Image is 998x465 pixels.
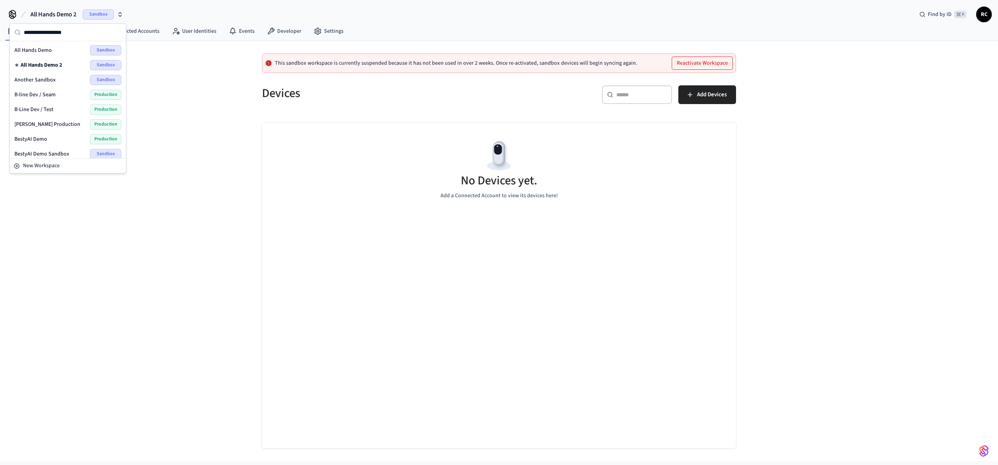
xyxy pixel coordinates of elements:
span: Sandbox [90,45,121,55]
span: Production [90,119,121,129]
button: New Workspace [11,159,125,172]
a: Events [223,24,261,38]
span: New Workspace [23,162,60,170]
div: Suggestions [10,41,126,158]
span: Sandbox [90,75,121,85]
span: Sandbox [83,9,114,19]
a: Devices [2,24,42,38]
a: Connected Accounts [95,24,166,38]
span: Production [90,90,121,100]
div: Find by ID⌘ K [913,7,973,21]
a: Developer [261,24,308,38]
button: RC [976,7,992,22]
span: Another Sandbox [14,76,56,84]
span: B-Line Dev / Test [14,106,53,113]
h5: No Devices yet. [461,173,537,189]
img: Devices Empty State [481,138,517,173]
span: Production [90,134,121,144]
span: Add Devices [697,90,727,100]
p: Add a Connected Account to view its devices here! [441,192,558,200]
span: [PERSON_NAME] Production [14,120,80,128]
span: RC [977,7,991,21]
img: SeamLogoGradient.69752ec5.svg [979,445,989,457]
span: Sandbox [90,60,121,70]
span: All Hands Demo [14,46,52,54]
span: B-line Dev / Seam [14,91,56,99]
span: Production [90,104,121,115]
span: BestyAI Demo [14,135,47,143]
p: This sandbox workspace is currently suspended because it has not been used in over 2 weeks. Once ... [275,60,637,66]
button: Add Devices [678,85,736,104]
h5: Devices [262,85,494,101]
span: ⌘ K [954,11,967,18]
span: BestyAI Demo Sandbox [14,150,69,158]
span: All Hands Demo 2 [30,10,76,19]
a: Settings [308,24,350,38]
button: Reactivate Workspace [672,57,733,69]
span: Find by ID [928,11,952,18]
span: Sandbox [90,149,121,159]
a: User Identities [166,24,223,38]
span: All Hands Demo 2 [21,61,62,69]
